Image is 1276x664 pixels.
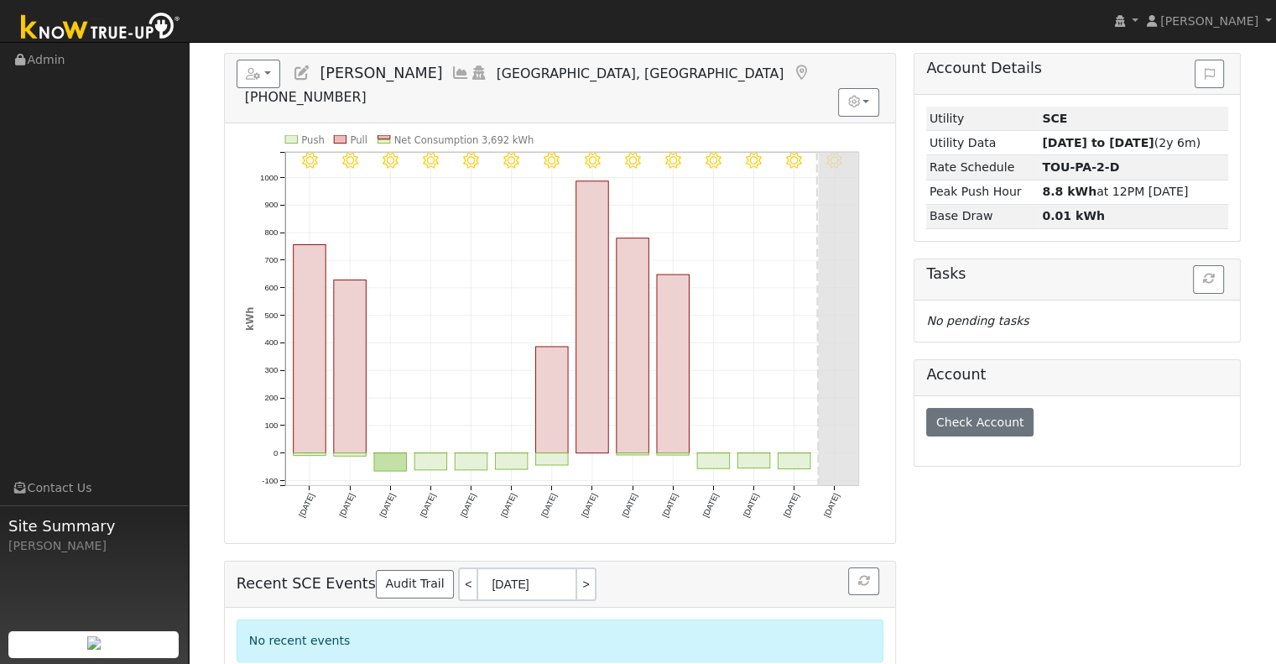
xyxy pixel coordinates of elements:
[660,492,680,519] text: [DATE]
[264,200,278,209] text: 900
[1160,14,1258,28] span: [PERSON_NAME]
[1193,265,1224,294] button: Refresh
[926,265,1228,283] h5: Tasks
[1042,160,1119,174] strong: 59
[264,255,278,264] text: 700
[503,153,519,169] i: 8/30 - Clear
[243,306,255,331] text: kWh
[423,153,439,169] i: 8/28 - Clear
[418,492,437,519] text: [DATE]
[577,567,596,601] a: >
[237,567,883,601] h5: Recent SCE Events
[378,492,397,519] text: [DATE]
[264,283,278,292] text: 600
[1042,209,1105,222] strong: 0.01 kWh
[786,153,802,169] i: 9/06 - Clear
[451,65,470,81] a: Multi-Series Graph
[273,448,278,457] text: 0
[778,453,810,469] rect: onclick=""
[926,408,1034,437] button: Check Account
[926,60,1228,77] h5: Account Details
[293,244,326,452] rect: onclick=""
[455,453,487,470] rect: onclick=""
[337,492,357,519] text: [DATE]
[620,492,639,519] text: [DATE]
[926,204,1039,228] td: Base Draw
[782,492,801,519] text: [DATE]
[237,620,883,662] div: No recent events
[617,238,649,453] rect: onclick=""
[341,153,357,169] i: 8/26 - Clear
[264,311,278,320] text: 500
[926,155,1039,180] td: Rate Schedule
[264,337,278,347] text: 400
[334,280,367,452] rect: onclick=""
[926,131,1039,155] td: Utility Data
[260,172,278,181] text: 1000
[293,65,311,81] a: Edit User (16614)
[334,453,367,457] rect: onclick=""
[458,492,477,519] text: [DATE]
[697,453,730,469] rect: onclick=""
[625,153,641,169] i: 9/02 - Clear
[497,65,784,81] span: [GEOGRAPHIC_DATA], [GEOGRAPHIC_DATA]
[320,65,442,81] span: [PERSON_NAME]
[822,492,841,519] text: [DATE]
[297,492,316,519] text: [DATE]
[264,227,278,237] text: 800
[8,515,180,537] span: Site Summary
[264,393,278,402] text: 200
[657,274,690,453] rect: onclick=""
[617,453,649,455] rect: onclick=""
[376,570,454,599] a: Audit Trail
[926,314,1029,327] i: No pending tasks
[1042,136,1154,149] strong: [DATE] to [DATE]
[383,153,398,169] i: 8/27 - Clear
[700,492,720,519] text: [DATE]
[245,89,367,105] span: [PHONE_NUMBER]
[1042,112,1067,125] strong: ID: OLTEHSD6T, authorized: 05/03/24
[665,153,681,169] i: 9/03 - Clear
[737,453,770,468] rect: onclick=""
[535,347,568,453] rect: onclick=""
[414,453,447,470] rect: onclick=""
[1042,136,1200,149] span: (2y 6m)
[8,537,180,555] div: [PERSON_NAME]
[657,453,690,455] rect: onclick=""
[463,153,479,169] i: 8/29 - Clear
[706,153,721,169] i: 9/04 - Clear
[264,421,278,430] text: 100
[792,65,810,81] a: Map
[301,133,325,145] text: Push
[576,181,609,453] rect: onclick=""
[1042,185,1096,198] strong: 8.8 kWh
[848,567,879,596] button: Refresh
[544,153,560,169] i: 8/31 - Clear
[350,133,367,145] text: Pull
[539,492,559,519] text: [DATE]
[936,416,1024,429] span: Check Account
[926,180,1039,204] td: Peak Push Hour
[87,636,101,650] img: retrieve
[926,366,1228,384] h5: Account
[293,453,326,456] rect: onclick=""
[498,492,518,519] text: [DATE]
[741,492,760,519] text: [DATE]
[393,133,534,145] text: Net Consumption 3,692 kWh
[374,453,407,471] rect: onclick=""
[470,65,488,81] a: Login As (last 04/17/2025 9:19:32 AM)
[580,492,599,519] text: [DATE]
[1195,60,1224,88] button: Issue History
[301,153,317,169] i: 8/25 - Clear
[1039,180,1229,204] td: at 12PM [DATE]
[746,153,762,169] i: 9/05 - Clear
[264,365,278,374] text: 300
[13,9,189,47] img: Know True-Up
[495,453,528,469] rect: onclick=""
[584,153,600,169] i: 9/01 - Clear
[926,107,1039,131] td: Utility
[458,567,477,601] a: <
[535,453,568,465] rect: onclick=""
[262,476,278,485] text: -100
